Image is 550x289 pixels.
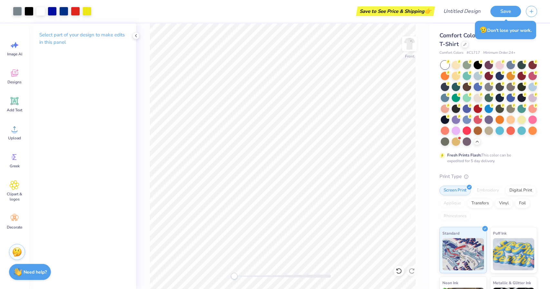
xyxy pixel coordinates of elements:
[8,135,21,141] span: Upload
[467,50,480,56] span: # C1717
[505,186,536,195] div: Digital Print
[439,211,471,221] div: Rhinestones
[438,5,486,18] input: Untitled Design
[405,53,414,59] div: Front
[10,163,20,169] span: Greek
[475,21,536,39] div: Don’t lose your work.
[7,107,22,113] span: Add Text
[479,26,487,34] span: 😥
[442,279,458,286] span: Neon Ink
[439,32,535,48] span: Comfort Colors Adult Heavyweight T-Shirt
[447,153,481,158] strong: Fresh Prints Flash:
[442,230,459,237] span: Standard
[490,6,521,17] button: Save
[442,238,484,270] img: Standard
[473,186,503,195] div: Embroidery
[403,37,416,50] img: Front
[7,79,22,85] span: Designs
[447,152,526,164] div: This color can be expedited for 5 day delivery.
[358,6,433,16] div: Save to See Price & Shipping
[7,51,22,57] span: Image AI
[515,199,530,208] div: Foil
[439,199,465,208] div: Applique
[493,279,531,286] span: Metallic & Glitter Ink
[467,199,493,208] div: Transfers
[439,186,471,195] div: Screen Print
[495,199,513,208] div: Vinyl
[424,7,431,15] span: 👉
[231,273,237,279] div: Accessibility label
[4,191,25,202] span: Clipart & logos
[493,230,507,237] span: Puff Ink
[24,269,47,275] strong: Need help?
[483,50,516,56] span: Minimum Order: 24 +
[39,31,126,46] p: Select part of your design to make edits in this panel
[439,50,463,56] span: Comfort Colors
[7,225,22,230] span: Decorate
[439,173,537,180] div: Print Type
[493,238,535,270] img: Puff Ink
